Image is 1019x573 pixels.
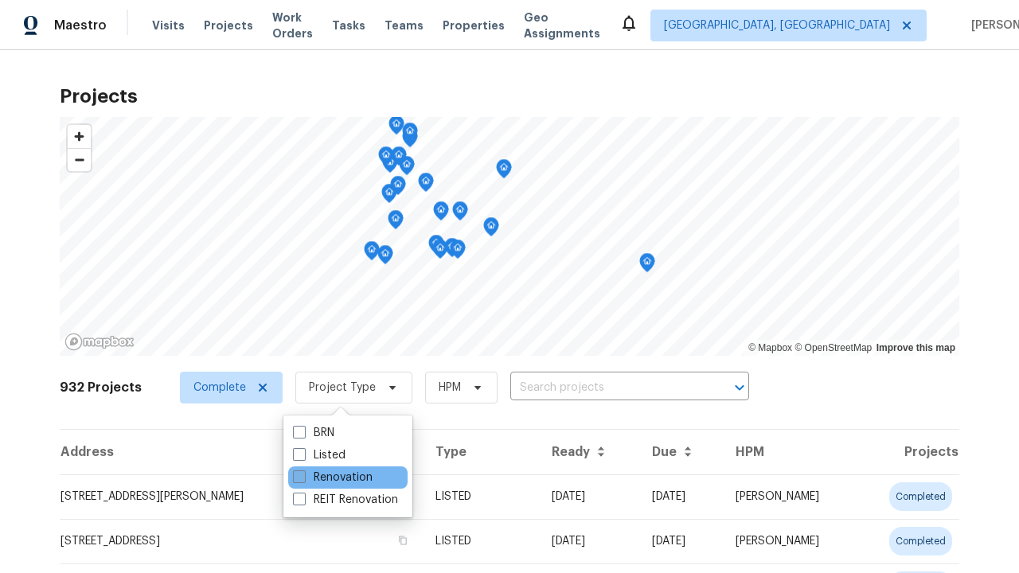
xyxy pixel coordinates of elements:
span: Properties [443,18,505,33]
th: Projects [857,430,959,474]
td: [STREET_ADDRESS] [60,519,423,563]
div: Map marker [390,176,406,201]
td: [DATE] [639,519,723,563]
div: Map marker [381,184,397,209]
label: REIT Renovation [293,492,398,508]
div: completed [889,527,952,555]
div: completed [889,482,952,511]
div: Map marker [452,201,468,226]
span: Project Type [309,380,376,396]
input: Search projects [510,376,705,400]
span: Projects [204,18,253,33]
td: LISTED [423,474,539,519]
span: Complete [193,380,246,396]
label: Listed [293,447,346,463]
button: Copy Address [396,533,410,548]
div: Map marker [377,245,393,270]
a: Mapbox [748,342,792,353]
label: Renovation [293,470,373,485]
span: HPM [439,380,461,396]
td: [DATE] [539,474,639,519]
span: Maestro [54,18,107,33]
a: OpenStreetMap [795,342,872,353]
div: Map marker [402,123,418,147]
button: Open [728,376,751,399]
span: Geo Assignments [524,10,600,41]
th: Address [60,430,423,474]
div: Map marker [364,241,380,266]
button: Zoom out [68,148,91,171]
div: Map marker [399,156,415,181]
label: BRN [293,425,334,441]
th: HPM [723,430,857,474]
h2: Projects [60,88,959,104]
div: Map marker [418,173,434,197]
span: Teams [385,18,424,33]
a: Improve this map [876,342,955,353]
div: Map marker [378,146,394,171]
th: Ready [539,430,639,474]
button: Zoom in [68,125,91,148]
div: Map marker [496,159,512,184]
td: LISTED [423,519,539,563]
td: [DATE] [539,519,639,563]
div: Map marker [388,210,404,235]
canvas: Map [60,117,959,356]
span: Tasks [332,20,365,31]
div: Map marker [391,146,407,171]
div: Map marker [428,235,444,259]
div: Map marker [639,253,655,278]
th: Type [423,430,539,474]
td: [PERSON_NAME] [723,474,857,519]
span: Work Orders [272,10,313,41]
div: Map marker [432,240,448,264]
th: Due [639,430,723,474]
div: Map marker [433,201,449,226]
div: Map marker [483,217,499,242]
span: Zoom out [68,149,91,171]
td: [STREET_ADDRESS][PERSON_NAME] [60,474,423,519]
h2: 932 Projects [60,380,142,396]
div: Map marker [388,115,404,140]
td: [PERSON_NAME] [723,519,857,563]
td: [DATE] [639,474,723,519]
span: [GEOGRAPHIC_DATA], [GEOGRAPHIC_DATA] [664,18,890,33]
div: Map marker [450,240,466,264]
a: Mapbox homepage [64,333,135,351]
div: Map marker [444,238,460,263]
span: Visits [152,18,185,33]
